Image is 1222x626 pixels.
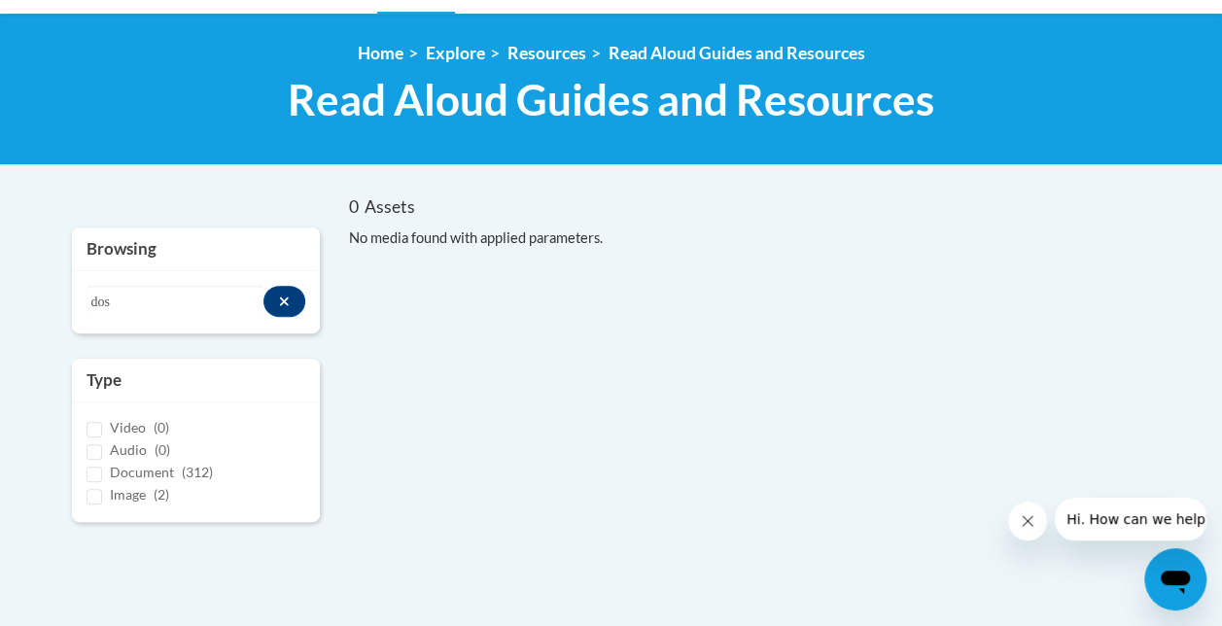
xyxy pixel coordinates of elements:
[12,14,157,29] span: Hi. How can we help?
[154,419,169,435] span: (0)
[87,368,305,392] h3: Type
[426,43,485,63] a: Explore
[1144,548,1206,610] iframe: Button to launch messaging window
[349,196,359,217] span: 0
[110,486,146,503] span: Image
[110,419,146,435] span: Video
[365,196,415,217] span: Assets
[507,43,586,63] a: Resources
[87,286,264,319] input: Search resources
[1055,498,1206,540] iframe: Message from company
[349,227,1151,249] div: No media found with applied parameters.
[609,43,865,63] a: Read Aloud Guides and Resources
[182,464,213,480] span: (312)
[263,286,305,317] button: Search resources
[154,486,169,503] span: (2)
[155,441,170,458] span: (0)
[288,74,934,125] span: Read Aloud Guides and Resources
[1008,502,1047,540] iframe: Close message
[110,441,147,458] span: Audio
[110,464,174,480] span: Document
[87,237,305,261] h3: Browsing
[358,43,403,63] a: Home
